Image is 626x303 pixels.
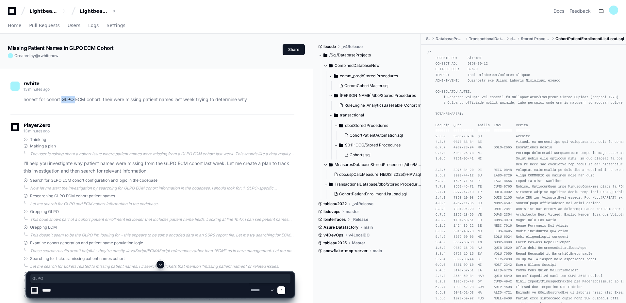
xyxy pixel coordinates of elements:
span: v4DevOps [323,233,343,238]
button: CohortPatientAutomation.sql [342,131,422,140]
span: dbo/Stored Procedures [345,123,388,128]
span: CohortPatientAutomation.sql [350,133,403,138]
a: Home [8,18,21,33]
svg: Directory [329,161,333,169]
svg: Directory [339,141,343,149]
span: TransactionalDatabase [469,36,505,41]
div: The user is asking about a cohort issue where patient names were missing from a GLPO ECM cohort l... [30,151,294,157]
span: lbcode [323,44,336,49]
span: Researching GLPO ECM cohort patient names [30,193,115,199]
span: Pull Requests [29,23,59,27]
button: CohortPatientEnrollmentListLoad.sql [331,189,417,199]
span: 13 minutes ago [24,87,50,92]
div: Lightbeam Health [29,8,58,14]
div: This code shows part of a cohort patient enrollment list loader that includes patient name fields... [30,217,294,222]
p: I'll help you investigate why patient names were missing from the GLPO ECM cohort last week. Let ... [24,160,294,175]
span: S011-OCG/Stored Procedures [345,143,401,148]
button: Cohorts.sql [342,150,422,159]
span: CombinedDatabaseNew [335,63,380,68]
span: Grepping ECM [30,225,57,230]
span: _Release [351,217,368,222]
span: PlayerZero [24,123,50,127]
a: Users [68,18,80,33]
span: Azure Datafactory [323,225,358,230]
button: CombinedDatabaseNew [323,60,421,71]
span: Making a plan [30,144,56,149]
a: Pull Requests [29,18,59,33]
button: Share [283,44,305,55]
span: rwhite [24,81,40,86]
span: now [51,53,58,58]
a: Logs [88,18,99,33]
svg: Directory [329,180,333,188]
span: Home [8,23,21,27]
span: tableau2022 [323,201,347,206]
span: Master [352,240,365,246]
span: DatabaseProjects [436,36,464,41]
p: honest for cohort GLPO ECM cohort. their were missing patient names last week trying to determine... [24,96,294,103]
span: [PERSON_NAME]/dbo/Stored Procedures [340,93,416,98]
button: transactional [329,110,426,120]
span: Examine cohort generation and patient name population logic [30,240,143,246]
span: dbo [510,36,516,41]
span: Thinking [30,137,46,142]
span: CohortPatientEnrollmentListLoad.sql [339,191,407,197]
span: comm_prod/Stored Procedures [340,73,398,79]
span: Created by [14,53,58,58]
span: Search for GLPO ECM cohort configuration and logic in the codebase [30,178,157,183]
svg: Directory [334,92,338,99]
div: This doesn't seem to be the GLPO I'm looking for - this appears to be some encoded data in an SSR... [30,233,294,238]
span: CommCohortMaster.sql [344,83,388,88]
span: /Sql/DatabaseProjects [329,53,371,58]
div: Lightbeam Health Solutions [80,8,108,14]
button: Lightbeam Health Solutions [77,5,119,17]
div: Now let me start the investigation by searching for GLPO ECM cohort information in the codebase. ... [30,186,294,191]
span: Settings [107,23,125,27]
span: RuleEngine_AnalyticsBaseTable_CohortTrendingBuild.sql [344,103,449,108]
a: Settings [107,18,125,33]
span: main [364,225,373,230]
svg: Directory [329,62,333,69]
span: MeasuresDatabaseStoredProcedures/dbo/Measures/HEDIS2025 [335,162,421,167]
span: Grepping GLPO [30,209,59,214]
span: GLPO [32,276,288,281]
span: transactional [340,113,364,118]
button: comm_prod/Stored Procedures [329,71,426,81]
div: These search results aren't helpful - they're mostly JavaScript/ECMAScript references rather than... [30,248,294,253]
span: dbo.uspCalcMeasure_HEDIS_2025@HPV.sql [339,172,421,177]
span: Searching for tickets: missing patient names cohort [30,256,125,261]
span: lbdevops [323,209,340,214]
span: _v4Release [341,44,363,49]
span: master [346,209,359,214]
span: main [373,248,382,253]
a: Docs [553,8,564,14]
button: S011-OCG/Stored Procedures [334,140,426,150]
button: CommCohortMaster.sql [337,81,422,90]
span: Logs [88,23,99,27]
button: TransactionalDatabase/dbo/Stored Procedures [323,179,421,189]
button: dbo.uspCalcMeasure_HEDIS_2025@HPV.sql [331,170,421,179]
span: CohortPatientEnrollmentListLoad.sql [555,36,624,41]
span: rwhite [39,53,51,58]
span: Users [68,23,80,27]
svg: Directory [323,51,327,59]
span: v4LocalDO [349,233,370,238]
svg: Directory [334,72,338,80]
span: 13 minutes ago [24,129,50,133]
div: Let me search for GLPO and ECM cohort information in the codebase. [30,201,294,206]
span: Stored Procedures [521,36,550,41]
svg: Directory [334,111,338,119]
span: _v4Release [352,201,373,206]
button: [PERSON_NAME]/dbo/Stored Procedures [329,90,426,101]
span: lbinterfaces [323,217,346,222]
span: snowflake-mcp-server [323,248,368,253]
button: RuleEngine_AnalyticsBaseTable_CohortTrendingBuild.sql [337,101,428,110]
button: dbo/Stored Procedures [334,120,426,131]
button: Feedback [569,8,591,14]
span: TransactionalDatabase/dbo/Stored Procedures [335,182,421,187]
app-text-character-animate: Missing Patient Names in GLPO ECM Cohort [8,45,114,51]
svg: Directory [339,122,343,129]
span: tableau2025 [323,240,347,246]
span: Sql [426,36,430,41]
span: Cohorts.sql [350,152,371,158]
